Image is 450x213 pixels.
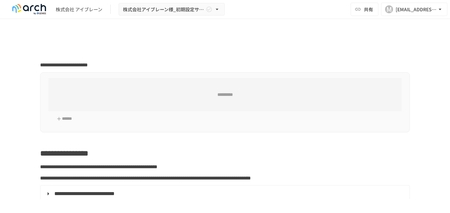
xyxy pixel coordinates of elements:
button: 共有 [351,3,378,16]
div: M [385,5,393,13]
span: 株式会社アイブレーン様_初期設定サポート [123,5,204,14]
img: logo-default@2x-9cf2c760.svg [8,4,50,15]
span: 共有 [364,6,373,13]
div: [EMAIL_ADDRESS][DOMAIN_NAME] [396,5,437,14]
div: 株式会社 アイブレーン [56,6,102,13]
button: 株式会社アイブレーン様_初期設定サポート [119,3,225,16]
button: M[EMAIL_ADDRESS][DOMAIN_NAME] [381,3,447,16]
